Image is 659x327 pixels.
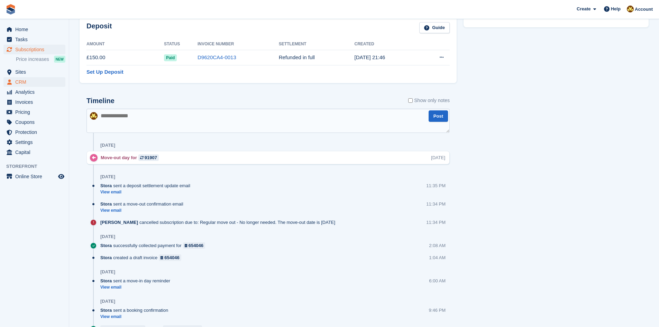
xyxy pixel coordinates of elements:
div: 6:00 AM [429,278,446,284]
span: Stora [100,307,112,314]
th: Amount [86,39,164,50]
span: Pricing [15,107,57,117]
span: Price increases [16,56,49,63]
div: [DATE] [100,174,115,180]
div: sent a move-out confirmation email [100,201,187,207]
span: Create [577,6,591,12]
span: Invoices [15,97,57,107]
div: [DATE] [100,234,115,239]
th: Settlement [279,39,355,50]
a: menu [3,172,65,181]
span: Paid [164,54,177,61]
div: sent a booking confirmation [100,307,172,314]
div: created a draft invoice [100,254,185,261]
h2: Deposit [86,22,112,34]
span: Stora [100,278,112,284]
a: menu [3,117,65,127]
a: View email [100,284,174,290]
div: Move-out day for [101,154,162,161]
a: Preview store [57,172,65,181]
span: Online Store [15,172,57,181]
span: CRM [15,77,57,87]
div: 11:34 PM [426,219,446,226]
span: Help [611,6,621,12]
label: Show only notes [408,97,450,104]
td: Refunded in full [279,50,355,65]
div: 2:08 AM [429,242,446,249]
div: [DATE] [100,269,115,275]
span: Home [15,25,57,34]
a: menu [3,127,65,137]
span: Sites [15,67,57,77]
a: Guide [419,22,450,34]
a: D9620CA4-0013 [198,54,236,60]
a: menu [3,87,65,97]
span: Stora [100,201,112,207]
span: Capital [15,147,57,157]
div: [DATE] [100,299,115,304]
th: Created [355,39,419,50]
span: Account [635,6,653,13]
a: 654046 [159,254,181,261]
span: Subscriptions [15,45,57,54]
div: 91907 [145,154,157,161]
a: menu [3,45,65,54]
span: Stora [100,182,112,189]
span: Stora [100,254,112,261]
time: 2025-06-20 20:46:44 UTC [355,54,385,60]
span: Settings [15,137,57,147]
button: Post [429,110,448,122]
a: View email [100,314,172,320]
a: menu [3,67,65,77]
div: sent a move-in day reminder [100,278,174,284]
span: Coupons [15,117,57,127]
div: [DATE] [431,154,445,161]
span: Storefront [6,163,69,170]
img: Damian Pope [90,112,98,120]
span: Protection [15,127,57,137]
div: 9:46 PM [429,307,446,314]
h2: Timeline [86,97,115,105]
span: Stora [100,242,112,249]
a: menu [3,97,65,107]
img: stora-icon-8386f47178a22dfd0bd8f6a31ec36ba5ce8667c1dd55bd0f319d3a0aa187defe.svg [6,4,16,15]
a: menu [3,77,65,87]
a: 654046 [183,242,205,249]
input: Show only notes [408,97,413,104]
a: menu [3,35,65,44]
div: 654046 [189,242,203,249]
div: cancelled subscription due to: Regular move out - No longer needed. The move-out date is [DATE] [100,219,339,226]
a: menu [3,25,65,34]
a: menu [3,137,65,147]
span: Analytics [15,87,57,97]
span: [PERSON_NAME] [100,219,138,226]
a: Set Up Deposit [86,68,123,76]
div: [DATE] [100,143,115,148]
a: View email [100,189,194,195]
span: Tasks [15,35,57,44]
div: NEW [54,56,65,63]
td: £150.00 [86,50,164,65]
div: 654046 [164,254,179,261]
a: 91907 [138,154,159,161]
a: menu [3,107,65,117]
div: 11:35 PM [426,182,446,189]
a: View email [100,208,187,214]
th: Invoice Number [198,39,279,50]
a: Price increases NEW [16,55,65,63]
th: Status [164,39,198,50]
img: Damian Pope [627,6,634,12]
div: 11:34 PM [426,201,446,207]
div: 1:04 AM [429,254,446,261]
div: successfully collected payment for [100,242,209,249]
a: menu [3,147,65,157]
div: sent a deposit settlement update email [100,182,194,189]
